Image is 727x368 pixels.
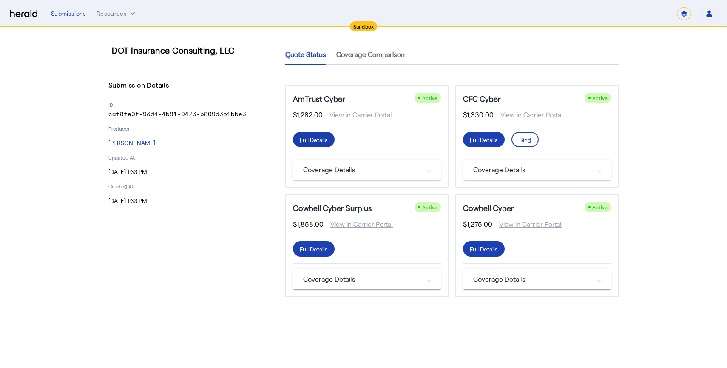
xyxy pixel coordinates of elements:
button: Full Details [293,241,335,257]
span: $1,858.00 [293,219,324,229]
span: Active [422,95,437,101]
p: Created At [108,183,275,190]
span: View in Carrier Portal [324,219,393,229]
h5: CFC Cyber [463,93,501,105]
p: Updated At [108,154,275,161]
button: Full Details [463,241,505,257]
div: Submissions [51,9,86,18]
div: Full Details [470,245,498,254]
button: Full Details [293,132,335,147]
mat-panel-title: Coverage Details [473,165,591,175]
p: [DATE] 1:33 PM [108,168,275,176]
span: $1,330.00 [463,110,494,120]
a: Coverage Comparison [336,44,405,65]
div: Full Details [300,245,328,254]
h3: DOT Insurance Consulting, LLC [112,44,278,56]
mat-expansion-panel-header: Coverage Details [463,160,611,180]
div: Bind [519,135,531,144]
span: View in Carrier Portal [323,110,392,120]
h5: AmTrust Cyber [293,93,345,105]
h5: Cowbell Cyber [463,202,514,214]
h5: Cowbell Cyber Surplus [293,202,372,214]
span: Coverage Comparison [336,51,405,58]
mat-expansion-panel-header: Coverage Details [293,269,441,289]
span: View in Carrier Portal [494,110,563,120]
mat-panel-title: Coverage Details [303,274,420,284]
mat-expansion-panel-header: Coverage Details [463,269,611,289]
span: Quote Status [285,51,326,58]
mat-expansion-panel-header: Coverage Details [293,160,441,180]
mat-panel-title: Coverage Details [303,165,420,175]
mat-panel-title: Coverage Details [473,274,591,284]
span: Active [592,204,608,210]
span: View in Carrier Portal [492,219,562,229]
div: Full Details [300,135,328,144]
div: Full Details [470,135,498,144]
span: $1,282.00 [293,110,323,120]
button: Full Details [463,132,505,147]
h4: Submission Details [108,80,172,90]
p: Producer [108,125,275,132]
span: Active [592,95,608,101]
p: [DATE] 1:33 PM [108,197,275,205]
a: Quote Status [285,44,326,65]
p: ID [108,101,275,108]
span: Active [422,204,437,210]
span: $1,275.00 [463,219,492,229]
img: Herald Logo [10,10,37,18]
p: caf8fe9f-93d4-4b81-9473-b809d351bbe3 [108,110,275,118]
button: Resources dropdown menu [97,9,137,18]
div: Sandbox [350,21,378,31]
p: [PERSON_NAME] [108,139,275,147]
button: Bind [511,132,539,147]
